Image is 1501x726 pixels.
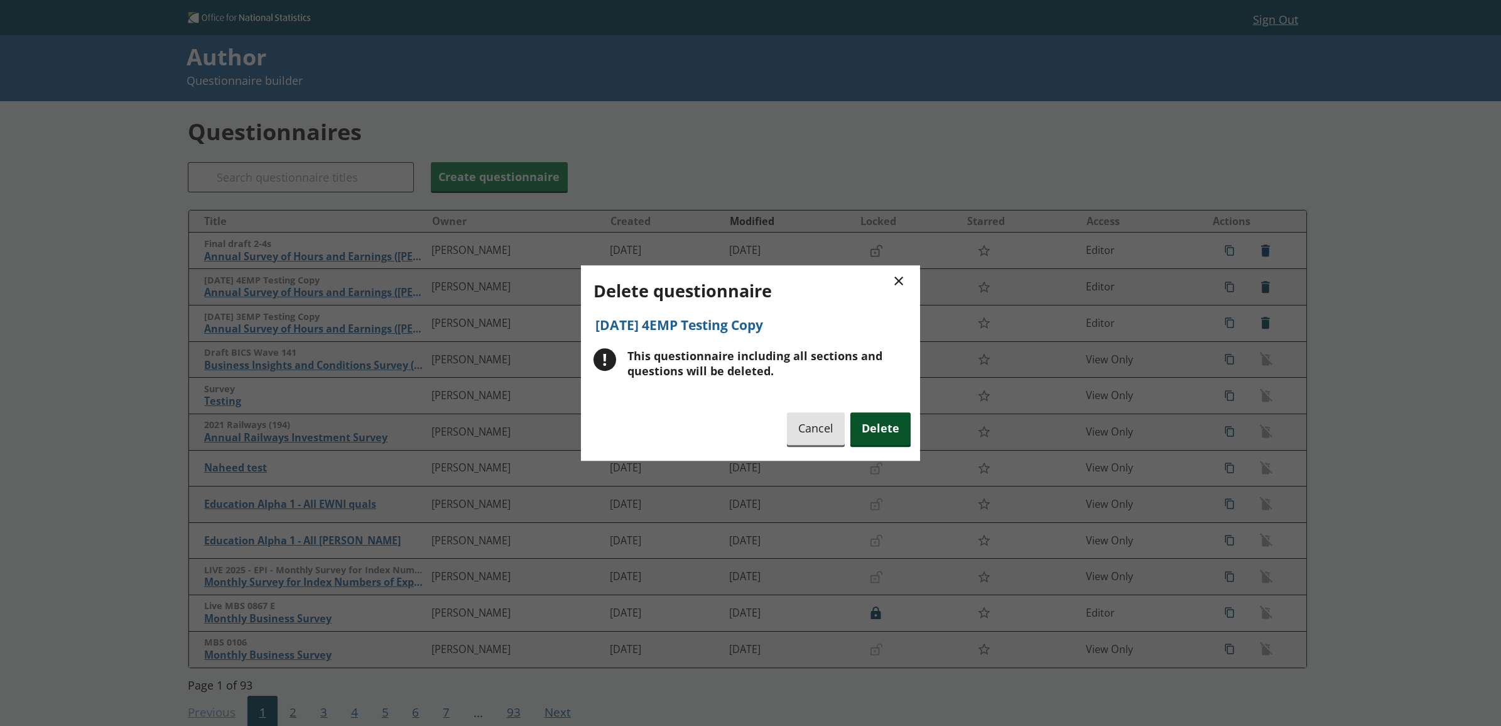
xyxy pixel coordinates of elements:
[787,413,845,445] button: Cancel
[593,279,911,302] h2: Delete questionnaire
[593,349,616,371] div: !
[627,349,911,379] div: This questionnaire including all sections and questions will be deleted.
[887,267,911,295] button: ×
[595,316,911,334] h3: [DATE] 4EMP Testing Copy
[850,413,911,445] button: Delete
